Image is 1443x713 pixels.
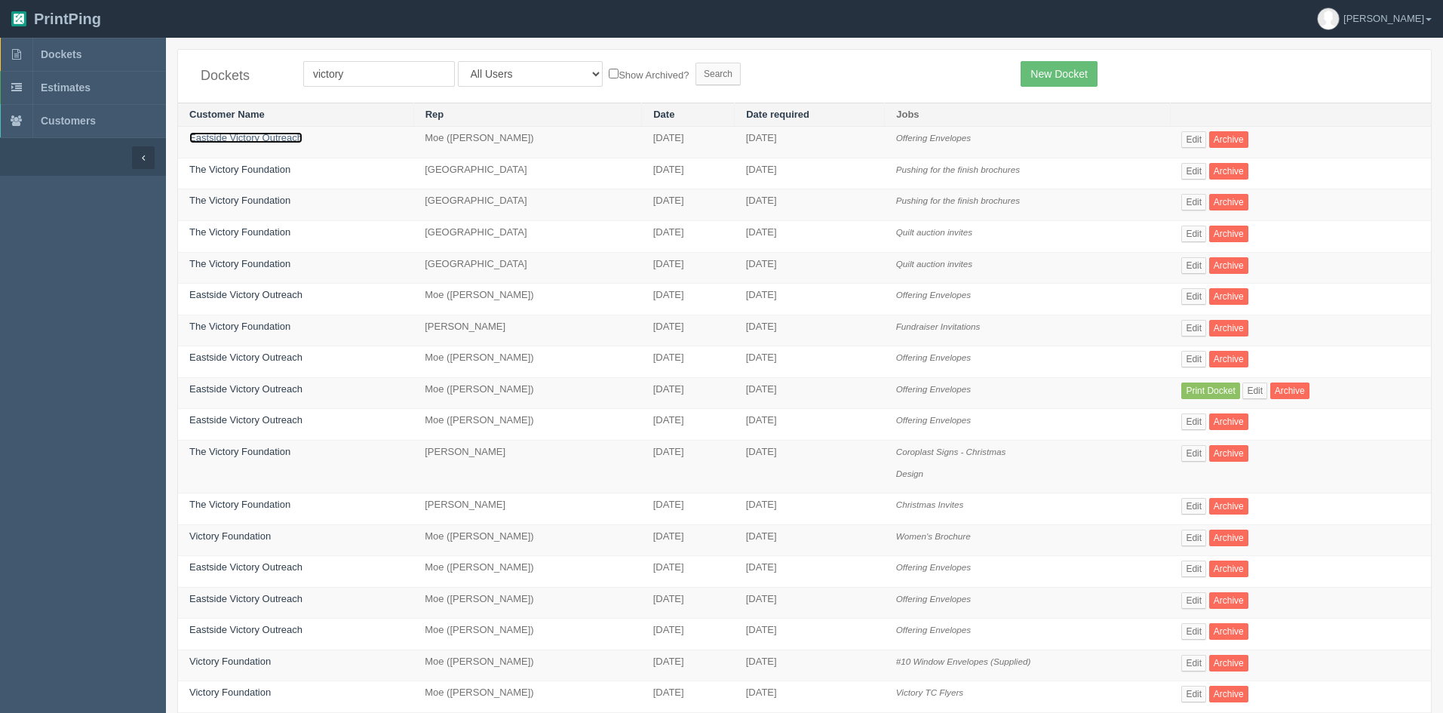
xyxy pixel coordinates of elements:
[413,650,642,681] td: Moe ([PERSON_NAME])
[735,619,885,650] td: [DATE]
[1181,257,1206,274] a: Edit
[1209,194,1248,211] a: Archive
[303,61,455,87] input: Customer Name
[896,594,971,604] i: Offering Envelopes
[896,227,972,237] i: Quilt auction invites
[1181,288,1206,305] a: Edit
[896,259,972,269] i: Quilt auction invites
[642,346,735,378] td: [DATE]
[896,625,971,635] i: Offering Envelopes
[189,132,302,143] a: Eastside Victory Outreach
[41,81,91,94] span: Estimates
[413,587,642,619] td: Moe ([PERSON_NAME])
[896,687,963,697] i: Victory TC Flyers
[896,499,964,509] i: Christmas Invites
[1181,623,1206,640] a: Edit
[735,524,885,556] td: [DATE]
[735,556,885,588] td: [DATE]
[413,493,642,525] td: [PERSON_NAME]
[642,650,735,681] td: [DATE]
[189,499,290,510] a: The Victory Foundation
[413,440,642,493] td: [PERSON_NAME]
[413,377,642,409] td: Moe ([PERSON_NAME])
[189,530,271,542] a: Victory Foundation
[735,284,885,315] td: [DATE]
[1209,257,1248,274] a: Archive
[896,164,1020,174] i: Pushing for the finish brochures
[189,561,302,573] a: Eastside Victory Outreach
[189,352,302,363] a: Eastside Victory Outreach
[1181,383,1239,399] a: Print Docket
[642,221,735,253] td: [DATE]
[1209,623,1248,640] a: Archive
[896,656,1031,666] i: #10 Window Envelopes (Supplied)
[896,352,971,362] i: Offering Envelopes
[1209,561,1248,577] a: Archive
[642,556,735,588] td: [DATE]
[1181,351,1206,367] a: Edit
[896,469,923,478] i: Design
[642,252,735,284] td: [DATE]
[189,195,290,206] a: The Victory Foundation
[642,493,735,525] td: [DATE]
[189,226,290,238] a: The Victory Foundation
[896,531,971,541] i: Women's Brochure
[735,440,885,493] td: [DATE]
[189,109,265,120] a: Customer Name
[896,133,971,143] i: Offering Envelopes
[189,289,302,300] a: Eastside Victory Outreach
[413,158,642,189] td: [GEOGRAPHIC_DATA]
[189,593,302,604] a: Eastside Victory Outreach
[735,158,885,189] td: [DATE]
[896,384,971,394] i: Offering Envelopes
[642,377,735,409] td: [DATE]
[735,315,885,346] td: [DATE]
[642,409,735,441] td: [DATE]
[735,346,885,378] td: [DATE]
[41,115,96,127] span: Customers
[642,440,735,493] td: [DATE]
[735,587,885,619] td: [DATE]
[1209,445,1248,462] a: Archive
[896,562,971,572] i: Offering Envelopes
[189,414,302,426] a: Eastside Victory Outreach
[1181,686,1206,702] a: Edit
[642,681,735,713] td: [DATE]
[189,164,290,175] a: The Victory Foundation
[1209,655,1248,672] a: Archive
[642,315,735,346] td: [DATE]
[1209,163,1248,180] a: Archive
[653,109,674,120] a: Date
[413,409,642,441] td: Moe ([PERSON_NAME])
[1209,413,1248,430] a: Archive
[735,681,885,713] td: [DATE]
[413,252,642,284] td: [GEOGRAPHIC_DATA]
[413,524,642,556] td: Moe ([PERSON_NAME])
[189,383,302,395] a: Eastside Victory Outreach
[642,619,735,650] td: [DATE]
[735,252,885,284] td: [DATE]
[1318,8,1339,29] img: avatar_default-7531ab5dedf162e01f1e0bb0964e6a185e93c5c22dfe317fb01d7f8cd2b1632c.jpg
[609,66,689,83] label: Show Archived?
[896,195,1020,205] i: Pushing for the finish brochures
[189,321,290,332] a: The Victory Foundation
[1021,61,1097,87] a: New Docket
[413,189,642,221] td: [GEOGRAPHIC_DATA]
[413,619,642,650] td: Moe ([PERSON_NAME])
[1209,320,1248,337] a: Archive
[41,48,81,60] span: Dockets
[1181,413,1206,430] a: Edit
[642,189,735,221] td: [DATE]
[413,284,642,315] td: Moe ([PERSON_NAME])
[413,681,642,713] td: Moe ([PERSON_NAME])
[1181,226,1206,242] a: Edit
[413,315,642,346] td: [PERSON_NAME]
[735,221,885,253] td: [DATE]
[413,221,642,253] td: [GEOGRAPHIC_DATA]
[1209,288,1248,305] a: Archive
[1209,498,1248,515] a: Archive
[896,290,971,300] i: Offering Envelopes
[896,415,971,425] i: Offering Envelopes
[642,158,735,189] td: [DATE]
[735,409,885,441] td: [DATE]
